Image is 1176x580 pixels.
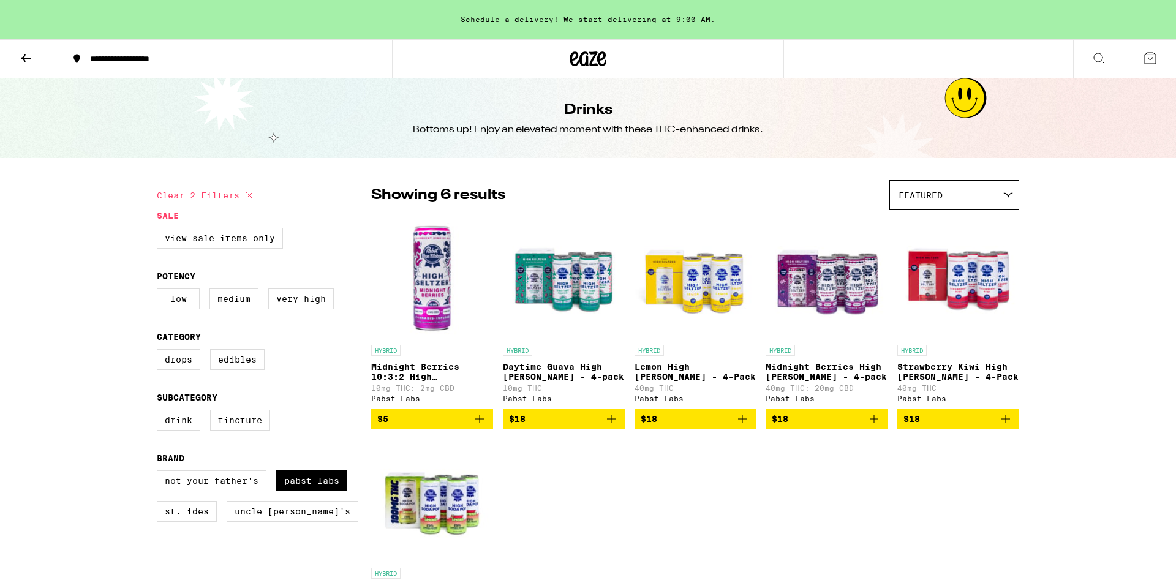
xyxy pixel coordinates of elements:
div: Pabst Labs [766,394,888,402]
a: Open page for Strawberry Kiwi High Seltzer - 4-Pack from Pabst Labs [897,216,1019,409]
p: HYBRID [766,345,795,356]
p: Daytime Guava High [PERSON_NAME] - 4-pack [503,362,625,382]
img: Pabst Labs - Lemon High Seltzer - 4-Pack [635,216,756,339]
button: Add to bag [371,409,493,429]
legend: Category [157,332,201,342]
label: Low [157,288,200,309]
p: HYBRID [635,345,664,356]
p: 40mg THC: 20mg CBD [766,384,888,392]
p: HYBRID [371,568,401,579]
p: Strawberry Kiwi High [PERSON_NAME] - 4-Pack [897,362,1019,382]
span: $18 [903,414,920,424]
label: Not Your Father's [157,470,266,491]
span: $18 [641,414,657,424]
button: Add to bag [503,409,625,429]
p: Midnight Berries High [PERSON_NAME] - 4-pack [766,362,888,382]
div: Pabst Labs [371,394,493,402]
p: HYBRID [371,345,401,356]
h1: Drinks [564,100,612,121]
p: Midnight Berries 10:3:2 High [PERSON_NAME] [371,362,493,382]
p: HYBRID [503,345,532,356]
a: Open page for Daytime Guava High Seltzer - 4-pack from Pabst Labs [503,216,625,409]
span: $18 [509,414,526,424]
legend: Sale [157,211,179,220]
img: Pabst Labs - Midnight Berries High Seltzer - 4-pack [766,216,888,339]
img: Pabst Labs - Daytime Guava High Seltzer - 4-pack [503,216,625,339]
span: $18 [772,414,788,424]
div: Pabst Labs [635,394,756,402]
span: $5 [377,414,388,424]
label: Edibles [210,349,265,370]
span: Featured [899,190,943,200]
img: Pabst Labs - Strawberry Kiwi High Seltzer - 4-Pack [897,216,1019,339]
p: HYBRID [897,345,927,356]
button: Add to bag [897,409,1019,429]
img: Pabst Labs - Cherry Limeade High Soda Pop 25mg - 4 Pack [371,439,493,562]
label: Drops [157,349,200,370]
button: Add to bag [766,409,888,429]
div: Pabst Labs [897,394,1019,402]
label: Pabst Labs [276,470,347,491]
label: St. Ides [157,501,217,522]
iframe: Opens a widget where you can find more information [1098,543,1164,574]
label: Drink [157,410,200,431]
p: 10mg THC [503,384,625,392]
div: Pabst Labs [503,394,625,402]
legend: Potency [157,271,195,281]
p: Lemon High [PERSON_NAME] - 4-Pack [635,362,756,382]
div: Bottoms up! Enjoy an elevated moment with these THC-enhanced drinks. [413,123,763,137]
label: Medium [209,288,258,309]
a: Open page for Lemon High Seltzer - 4-Pack from Pabst Labs [635,216,756,409]
button: Clear 2 filters [157,180,257,211]
legend: Brand [157,453,184,463]
label: Very High [268,288,334,309]
a: Open page for Midnight Berries 10:3:2 High Seltzer from Pabst Labs [371,216,493,409]
p: 40mg THC [635,384,756,392]
p: Showing 6 results [371,185,505,206]
button: Add to bag [635,409,756,429]
img: Pabst Labs - Midnight Berries 10:3:2 High Seltzer [371,216,493,339]
label: Uncle [PERSON_NAME]'s [227,501,358,522]
label: View Sale Items Only [157,228,283,249]
a: Open page for Midnight Berries High Seltzer - 4-pack from Pabst Labs [766,216,888,409]
p: 10mg THC: 2mg CBD [371,384,493,392]
p: 40mg THC [897,384,1019,392]
legend: Subcategory [157,393,217,402]
label: Tincture [210,410,270,431]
